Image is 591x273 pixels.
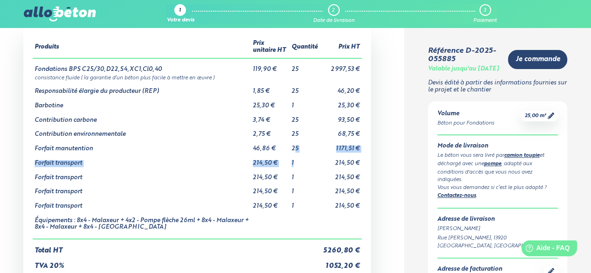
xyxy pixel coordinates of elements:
td: 119,90 € [251,58,290,73]
div: Adresse de livraison [437,216,558,223]
span: Je commande [515,56,560,63]
div: Adresse de facturation [437,266,544,273]
div: Valable jusqu'au [DATE] [428,66,499,73]
td: 3,74 € [251,110,290,124]
div: Volume [437,111,494,118]
div: Rue [PERSON_NAME], 13920 [GEOGRAPHIC_DATA], [GEOGRAPHIC_DATA] [437,234,558,250]
a: 3 Paiement [473,4,497,24]
td: 1 [290,167,320,182]
td: 214,50 € [320,167,362,182]
div: Mode de livraison [437,143,558,150]
div: Béton pour Fondations [437,119,494,127]
td: 214,50 € [320,181,362,196]
iframe: Help widget launcher [508,237,581,263]
td: Forfait transport [33,181,250,196]
td: 25 [290,138,320,153]
td: Forfait transport [33,167,250,182]
th: Produits [33,36,250,58]
td: Fondations BPS C25/30,D22,S4,XC1,Cl0,40 [33,58,250,73]
td: Total HT [33,239,320,255]
a: 2 Date de livraison [313,4,355,24]
div: Votre devis [166,18,194,24]
a: Je commande [508,50,567,69]
td: 1 [290,196,320,210]
a: 1 Votre devis [166,4,194,24]
img: allobéton [24,7,96,21]
td: 214,50 € [251,196,290,210]
td: 25 [290,124,320,138]
td: 46,20 € [320,81,362,95]
td: consistance fluide ( la garantie d’un béton plus facile à mettre en œuvre ) [33,73,362,81]
td: 1 052,20 € [320,255,362,270]
td: 93,50 € [320,110,362,124]
td: 214,50 € [251,181,290,196]
td: 68,75 € [320,124,362,138]
td: Contribution carbone [33,110,250,124]
td: Forfait transport [33,153,250,167]
td: 1 [290,181,320,196]
div: Le béton vous sera livré par et déchargé avec une , adapté aux conditions d'accès que vous nous a... [437,152,558,184]
td: Équipements : 8x4 - Malaxeur + 4x2 - Pompe flèche 26ml + 8x4 - Malaxeur + 8x4 - Malaxeur + 8x4 - ... [33,210,250,239]
a: camion toupie [504,153,540,158]
td: 5 260,80 € [320,239,362,255]
th: Prix HT [320,36,362,58]
td: 214,50 € [320,153,362,167]
td: 214,50 € [251,153,290,167]
div: [PERSON_NAME] [437,225,558,233]
td: 25 [290,110,320,124]
div: Paiement [473,18,497,24]
td: 1 171,51 € [320,138,362,153]
div: Référence D-2025-055885 [428,47,501,64]
td: 25 [290,81,320,95]
td: 46,86 € [251,138,290,153]
p: Devis édité à partir des informations fournies sur le projet et le chantier [428,80,568,93]
td: 25 [290,58,320,73]
a: Contactez-nous [437,193,476,198]
a: pompe [484,161,501,167]
td: 214,50 € [251,167,290,182]
td: Forfait manutention [33,138,250,153]
td: 1 [290,95,320,110]
th: Prix unitaire HT [251,36,290,58]
td: Forfait transport [33,196,250,210]
td: TVA 20% [33,255,320,270]
td: 2 997,53 € [320,58,362,73]
td: 1 [290,153,320,167]
td: 1,85 € [251,81,290,95]
td: 25,30 € [251,95,290,110]
td: 2,75 € [251,124,290,138]
td: Responsabilité élargie du producteur (REP) [33,81,250,95]
td: 25,30 € [320,95,362,110]
th: Quantité [290,36,320,58]
div: Vous vous demandez si c’est le plus adapté ? . [437,184,558,200]
div: 2 [332,7,335,14]
div: 3 [484,7,486,14]
td: 214,50 € [320,196,362,210]
td: Contribution environnementale [33,124,250,138]
div: 1 [179,8,181,14]
td: Barbotine [33,95,250,110]
div: Date de livraison [313,18,355,24]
